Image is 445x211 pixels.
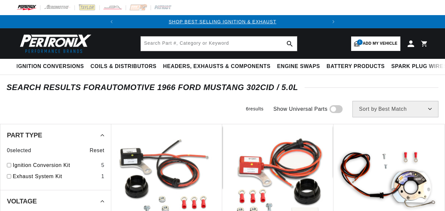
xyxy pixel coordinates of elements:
[105,15,118,28] button: Translation missing: en.sections.announcements.previous_announcement
[169,19,276,24] a: SHOP BEST SELLING IGNITION & EXHAUST
[13,161,98,170] a: Ignition Conversion Kit
[273,105,328,113] span: Show Universal Parts
[277,63,320,70] span: Engine Swaps
[283,36,297,51] button: search button
[274,59,323,74] summary: Engine Swaps
[7,132,42,138] span: Part Type
[16,59,87,74] summary: Ignition Conversions
[327,63,385,70] span: Battery Products
[323,59,388,74] summary: Battery Products
[87,59,160,74] summary: Coils & Distributors
[7,84,438,91] div: SEARCH RESULTS FOR Automotive 1966 Ford Mustang 302cid / 5.0L
[16,63,84,70] span: Ignition Conversions
[327,15,340,28] button: Translation missing: en.sections.announcements.next_announcement
[16,32,92,55] img: Pertronix
[357,39,363,45] span: 1
[101,161,104,170] div: 5
[7,146,31,155] span: 0 selected
[90,146,104,155] span: Reset
[118,18,327,25] div: 1 of 2
[160,59,274,74] summary: Headers, Exhausts & Components
[13,172,98,181] a: Exhaust System Kit
[351,36,400,51] a: 1Add my vehicle
[101,172,104,181] div: 1
[163,63,270,70] span: Headers, Exhausts & Components
[91,63,157,70] span: Coils & Distributors
[118,18,327,25] div: Announcement
[363,40,397,47] span: Add my vehicle
[359,106,377,112] span: Sort by
[352,101,438,117] select: Sort by
[141,36,297,51] input: Search Part #, Category or Keyword
[7,198,37,204] span: Voltage
[246,106,264,111] span: 6 results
